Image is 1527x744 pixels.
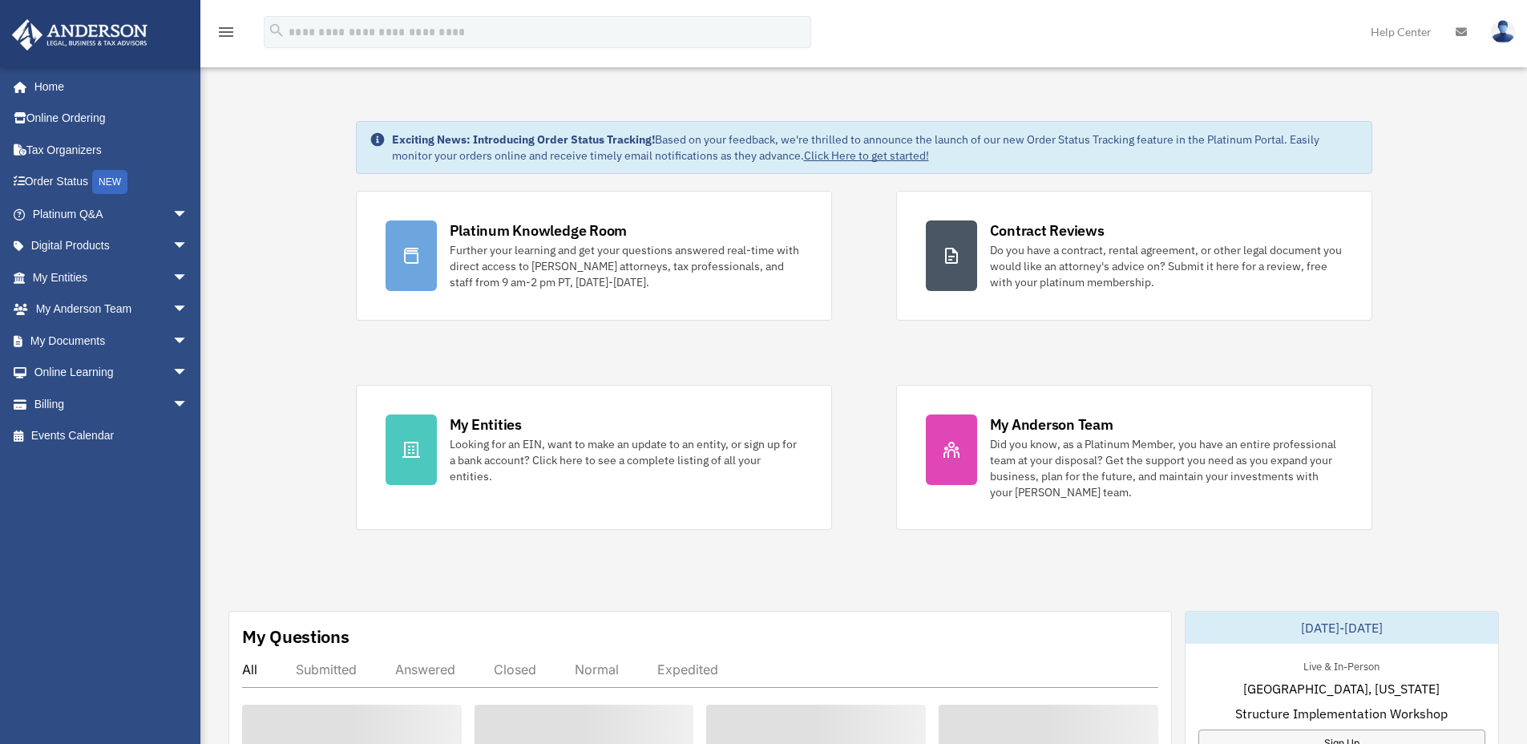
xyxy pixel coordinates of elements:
div: Do you have a contract, rental agreement, or other legal document you would like an attorney's ad... [990,242,1343,290]
span: arrow_drop_down [172,198,204,231]
span: arrow_drop_down [172,388,204,421]
a: My Anderson Team Did you know, as a Platinum Member, you have an entire professional team at your... [896,385,1372,530]
div: Further your learning and get your questions answered real-time with direct access to [PERSON_NAM... [450,242,802,290]
div: My Questions [242,625,349,649]
div: Looking for an EIN, want to make an update to an entity, or sign up for a bank account? Click her... [450,436,802,484]
a: Order StatusNEW [11,166,212,199]
a: My Entities Looking for an EIN, want to make an update to an entity, or sign up for a bank accoun... [356,385,832,530]
div: Platinum Knowledge Room [450,220,628,241]
a: Home [11,71,204,103]
a: Click Here to get started! [804,148,929,163]
div: Expedited [657,661,718,677]
div: Submitted [296,661,357,677]
strong: Exciting News: Introducing Order Status Tracking! [392,132,655,147]
div: My Entities [450,414,522,435]
div: Closed [494,661,536,677]
a: Online Ordering [11,103,212,135]
div: Based on your feedback, we're thrilled to announce the launch of our new Order Status Tracking fe... [392,131,1359,164]
span: arrow_drop_down [172,230,204,263]
span: arrow_drop_down [172,261,204,294]
a: My Entitiesarrow_drop_down [11,261,212,293]
a: Digital Productsarrow_drop_down [11,230,212,262]
img: User Pic [1491,20,1515,43]
a: Tax Organizers [11,134,212,166]
span: [GEOGRAPHIC_DATA], [US_STATE] [1243,679,1440,698]
a: Online Learningarrow_drop_down [11,357,212,389]
i: search [268,22,285,39]
i: menu [216,22,236,42]
a: Billingarrow_drop_down [11,388,212,420]
span: arrow_drop_down [172,357,204,390]
span: arrow_drop_down [172,325,204,358]
img: Anderson Advisors Platinum Portal [7,19,152,51]
div: Live & In-Person [1291,657,1392,673]
div: All [242,661,257,677]
div: Contract Reviews [990,220,1105,241]
span: Structure Implementation Workshop [1235,704,1448,723]
a: My Anderson Teamarrow_drop_down [11,293,212,325]
a: Events Calendar [11,420,212,452]
div: My Anderson Team [990,414,1113,435]
div: Normal [575,661,619,677]
a: My Documentsarrow_drop_down [11,325,212,357]
a: Platinum Q&Aarrow_drop_down [11,198,212,230]
div: NEW [92,170,127,194]
a: Platinum Knowledge Room Further your learning and get your questions answered real-time with dire... [356,191,832,321]
div: Answered [395,661,455,677]
a: menu [216,28,236,42]
div: [DATE]-[DATE] [1186,612,1498,644]
div: Did you know, as a Platinum Member, you have an entire professional team at your disposal? Get th... [990,436,1343,500]
a: Contract Reviews Do you have a contract, rental agreement, or other legal document you would like... [896,191,1372,321]
span: arrow_drop_down [172,293,204,326]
